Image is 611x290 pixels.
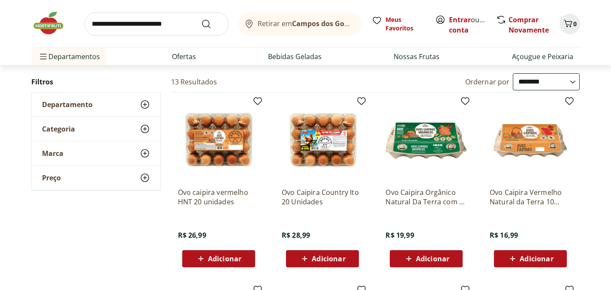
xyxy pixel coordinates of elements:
span: Adicionar [416,255,449,262]
button: Categoria [32,117,160,141]
span: Retirar em [258,20,352,27]
span: Categoria [42,125,75,133]
a: Meus Favoritos [372,15,425,33]
button: Carrinho [560,14,580,34]
span: Adicionar [208,255,241,262]
h2: 13 Resultados [171,77,217,87]
b: Campos dos Goytacazes/[GEOGRAPHIC_DATA] [292,19,448,28]
span: Departamento [42,100,93,109]
button: Preço [32,166,160,190]
a: Nossas Frutas [394,51,439,62]
a: Comprar Novamente [509,15,549,35]
a: Bebidas Geladas [268,51,322,62]
img: Ovo Caipira Vermelho Natural da Terra 10 unidades [490,99,571,181]
span: Meus Favoritos [385,15,425,33]
button: Marca [32,141,160,165]
button: Adicionar [390,250,463,267]
span: 0 [573,20,577,28]
button: Submit Search [201,19,222,29]
span: R$ 28,99 [282,230,310,240]
span: Departamentos [38,46,100,67]
img: Hortifruti [31,10,74,36]
label: Ordernar por [465,77,510,87]
a: Ovo Caipira Vermelho Natural da Terra 10 unidades [490,188,571,206]
button: Departamento [32,93,160,117]
span: R$ 16,99 [490,230,518,240]
button: Menu [38,46,48,67]
span: Adicionar [312,255,345,262]
button: Adicionar [286,250,359,267]
img: Ovo Caipira Orgânico Natural Da Terra com 10 unidade [385,99,467,181]
button: Adicionar [182,250,255,267]
input: search [84,12,229,36]
button: Retirar emCampos dos Goytacazes/[GEOGRAPHIC_DATA] [239,12,361,36]
a: Açougue e Peixaria [512,51,573,62]
span: R$ 26,99 [178,230,206,240]
span: R$ 19,99 [385,230,414,240]
h2: Filtros [31,73,161,90]
a: Ovo Caipira Orgânico Natural Da Terra com 10 unidade [385,188,467,206]
span: Preço [42,173,61,182]
a: Entrar [449,15,471,24]
img: Ovo caipira vermelho HNT 20 unidades [178,99,259,181]
img: Ovo Caipira Country Ito 20 Unidades [282,99,363,181]
span: ou [449,15,487,35]
a: Criar conta [449,15,496,35]
a: Ovo caipira vermelho HNT 20 unidades [178,188,259,206]
span: Adicionar [520,255,553,262]
a: Ovo Caipira Country Ito 20 Unidades [282,188,363,206]
span: Marca [42,149,63,158]
button: Adicionar [494,250,567,267]
a: Ofertas [172,51,196,62]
